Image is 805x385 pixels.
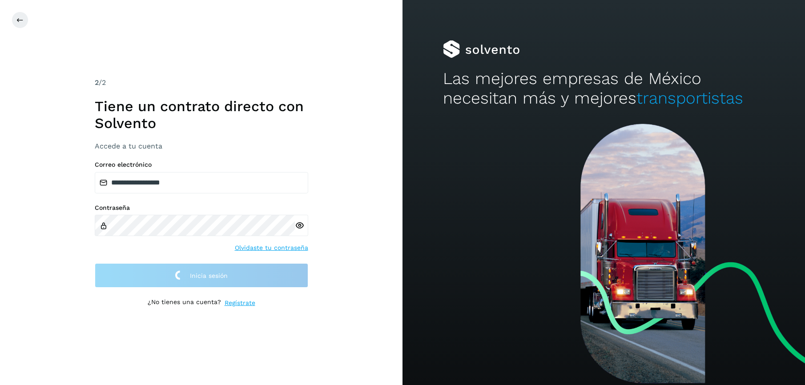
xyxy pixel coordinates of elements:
p: ¿No tienes una cuenta? [148,298,221,308]
label: Contraseña [95,204,308,212]
span: transportistas [636,88,743,108]
h3: Accede a tu cuenta [95,142,308,150]
label: Correo electrónico [95,161,308,168]
span: 2 [95,78,99,87]
a: Olvidaste tu contraseña [235,243,308,253]
div: /2 [95,77,308,88]
button: Inicia sesión [95,263,308,288]
a: Regístrate [225,298,255,308]
h2: Las mejores empresas de México necesitan más y mejores [443,69,765,108]
span: Inicia sesión [190,273,228,279]
h1: Tiene un contrato directo con Solvento [95,98,308,132]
